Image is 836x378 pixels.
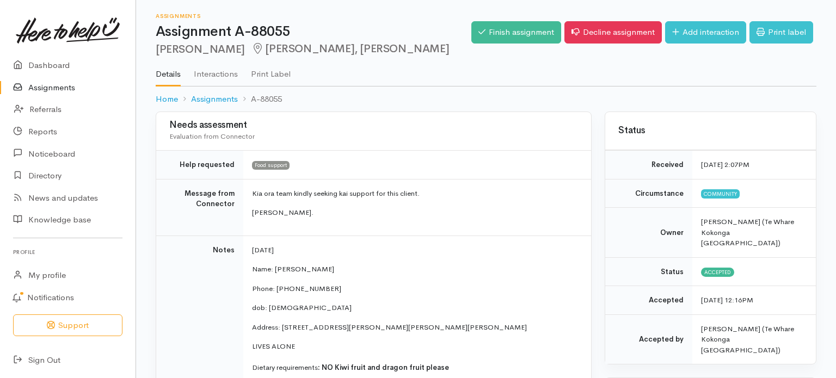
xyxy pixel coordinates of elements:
[318,363,449,372] span: : NO Kiwi fruit and dragon fruit please
[156,93,178,106] a: Home
[692,314,816,364] td: [PERSON_NAME] (Te Whare Kokonga [GEOGRAPHIC_DATA])
[156,43,471,55] h2: [PERSON_NAME]
[605,314,692,364] td: Accepted by
[169,120,578,131] h3: Needs assessment
[156,24,471,40] h1: Assignment A-88055
[194,55,238,85] a: Interactions
[749,21,813,44] a: Print label
[701,268,734,276] span: Accepted
[13,314,122,337] button: Support
[252,245,578,256] p: [DATE]
[13,245,122,259] h6: Profile
[251,42,449,55] span: [PERSON_NAME], [PERSON_NAME]
[169,132,255,141] span: Evaluation from Connector
[252,341,578,373] p: LIVES ALONE Dietary requirements
[471,21,561,44] a: Finish assignment
[665,21,746,44] a: Add interaction
[605,286,692,315] td: Accepted
[156,86,816,112] nav: breadcrumb
[156,179,243,236] td: Message from Connector
[701,160,749,169] time: [DATE] 2:07PM
[701,295,753,305] time: [DATE] 12:16PM
[156,13,471,19] h6: Assignments
[564,21,662,44] a: Decline assignment
[701,189,740,198] span: Community
[238,93,282,106] li: A-88055
[701,217,794,247] span: [PERSON_NAME] (Te Whare Kokonga [GEOGRAPHIC_DATA])
[252,161,290,170] span: Food support
[252,264,578,275] p: Name: [PERSON_NAME]
[156,151,243,179] td: Help requested
[252,283,578,294] p: Phone: [PHONE_NUMBER]
[191,93,238,106] a: Assignments
[252,322,578,333] p: Address: [STREET_ADDRESS][PERSON_NAME][PERSON_NAME][PERSON_NAME]
[605,257,692,286] td: Status
[618,126,803,136] h3: Status
[605,151,692,179] td: Received
[251,55,291,85] a: Print Label
[252,188,578,199] p: Kia ora team kindly seeking kai support for this client.
[605,179,692,208] td: Circumstance
[252,207,578,218] p: [PERSON_NAME].
[252,302,578,313] p: dob: [DEMOGRAPHIC_DATA]
[605,208,692,258] td: Owner
[156,55,181,86] a: Details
